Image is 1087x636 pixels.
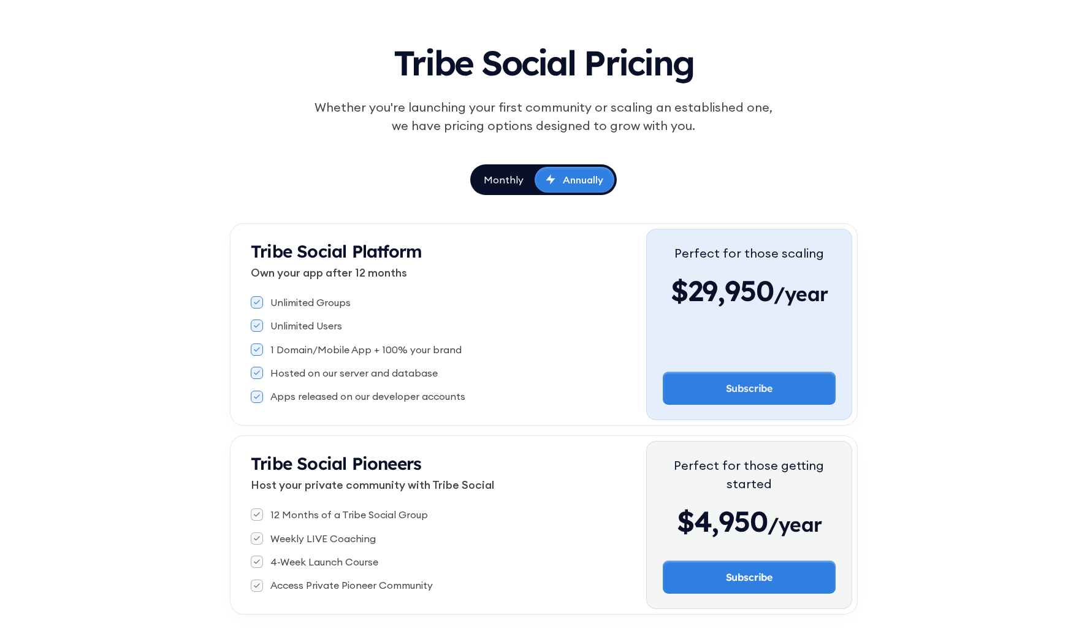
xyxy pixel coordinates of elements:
div: Access Private Pioneer Community [270,578,433,592]
div: Perfect for those getting started [663,456,836,493]
div: Apps released on our developer accounts [270,389,465,403]
span: /year [768,512,822,543]
div: Unlimited Groups [270,296,351,309]
div: Perfect for those scaling [671,244,828,262]
div: Monthly [484,173,524,186]
div: Annually [563,173,603,186]
h1: Tribe Social Pricing [259,32,828,88]
span: /year [774,282,828,312]
div: 4-Week Launch Course [270,555,378,569]
a: Subscribe [663,561,836,594]
div: Unlimited Users [270,319,342,332]
div: Weekly LIVE Coaching [270,532,376,545]
div: $29,950 [671,272,828,309]
div: 12 Months of a Tribe Social Group [270,508,428,521]
div: 1 Domain/Mobile App + 100% your brand [270,343,462,356]
strong: Tribe Social Platform [251,240,422,262]
p: Host your private community with Tribe Social [251,477,646,493]
div: Whether you're launching your first community or scaling an established one, we have pricing opti... [308,98,779,135]
div: $4,950 [663,503,836,540]
div: Hosted on our server and database [270,366,438,380]
a: Subscribe [663,372,836,405]
strong: Tribe Social Pioneers [251,453,421,474]
p: Own your app after 12 months [251,264,646,281]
